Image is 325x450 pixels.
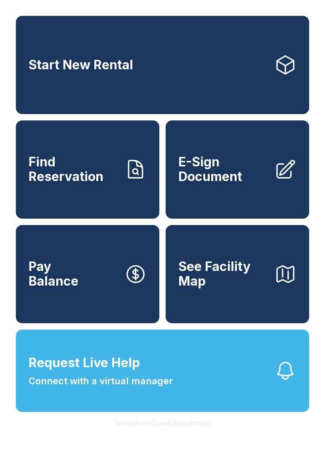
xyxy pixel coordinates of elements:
span: See Facility Map [178,259,268,288]
button: Request Live HelpConnect with a virtual manager [16,330,309,412]
button: PayBalance [16,225,159,323]
span: Connect with a virtual manager [29,374,173,388]
span: Request Live Help [29,353,140,372]
span: Pay Balance [29,259,78,288]
span: E-Sign Document [178,155,268,184]
span: Start New Rental [29,58,133,72]
a: Start New Rental [16,16,309,114]
button: See Facility Map [166,225,309,323]
a: Find Reservation [16,120,159,219]
span: Find Reservation [29,155,118,184]
button: VersionkrrefDLawElMlwz8nfSsJ [107,412,218,434]
a: E-Sign Document [166,120,309,219]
